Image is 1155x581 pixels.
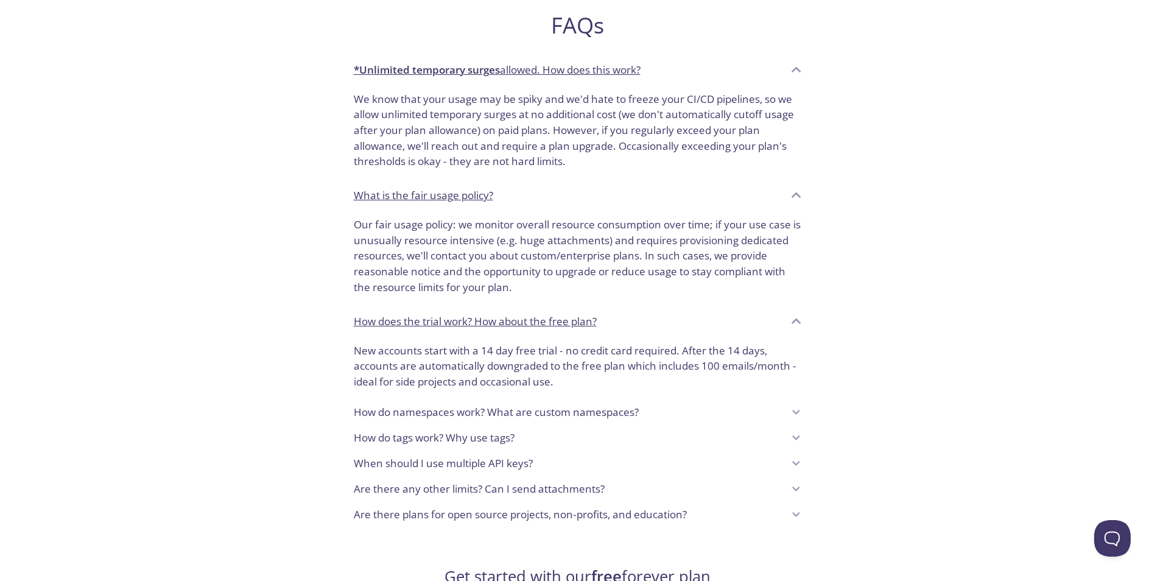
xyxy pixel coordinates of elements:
[344,54,812,86] div: *Unlimited temporary surgesallowed. How does this work?
[354,430,514,446] p: How do tags work? Why use tags?
[354,507,687,523] p: Are there plans for open source projects, non-profits, and education?
[354,481,605,497] p: Are there any other limits? Can I send attachments?
[354,188,493,203] p: What is the fair usage policy?
[354,343,802,390] p: New accounts start with a 14 day free trial - no credit card required. After the 14 days, account...
[344,179,812,212] div: What is the fair usage policy?
[354,314,597,329] p: How does the trial work? How about the free plan?
[354,404,639,420] p: How do namespaces work? What are custom namespaces?
[1094,520,1131,557] iframe: Help Scout Beacon - Open
[344,212,812,305] div: *Unlimited temporary surgesallowed. How does this work?
[344,476,812,502] div: Are there any other limits? Can I send attachments?
[344,12,812,39] h2: FAQs
[344,425,812,451] div: How do tags work? Why use tags?
[354,456,533,471] p: When should I use multiple API keys?
[354,63,500,77] strong: *Unlimited temporary surges
[354,217,802,295] p: Our fair usage policy: we monitor overall resource consumption over time; if your use case is unu...
[344,400,812,425] div: How do namespaces work? What are custom namespaces?
[344,451,812,476] div: When should I use multiple API keys?
[354,62,641,78] p: allowed. How does this work?
[344,305,812,338] div: How does the trial work? How about the free plan?
[344,338,812,400] div: How does the trial work? How about the free plan?
[344,502,812,527] div: Are there plans for open source projects, non-profits, and education?
[354,91,802,170] p: We know that your usage may be spiky and we'd hate to freeze your CI/CD pipelines, so we allow un...
[344,86,812,180] div: *Unlimited temporary surgesallowed. How does this work?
